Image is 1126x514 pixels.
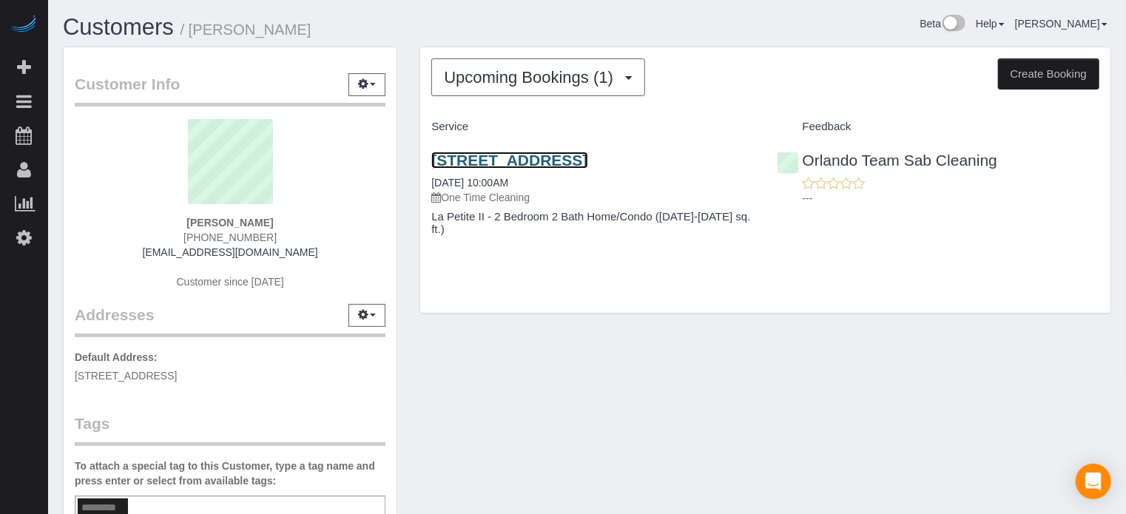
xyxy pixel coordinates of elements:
[444,68,621,87] span: Upcoming Bookings (1)
[431,177,508,189] a: [DATE] 10:00AM
[186,217,273,229] strong: [PERSON_NAME]
[9,15,38,35] img: Automaid Logo
[177,276,284,288] span: Customer since [DATE]
[998,58,1099,89] button: Create Booking
[431,121,754,133] h4: Service
[75,459,385,488] label: To attach a special tag to this Customer, type a tag name and press enter or select from availabl...
[75,370,177,382] span: [STREET_ADDRESS]
[75,350,158,365] label: Default Address:
[920,18,965,30] a: Beta
[1015,18,1108,30] a: [PERSON_NAME]
[431,58,645,96] button: Upcoming Bookings (1)
[431,152,587,169] a: [STREET_ADDRESS]
[75,73,385,106] legend: Customer Info
[941,15,965,34] img: New interface
[181,21,311,38] small: / [PERSON_NAME]
[803,191,1099,206] p: ---
[1076,464,1111,499] div: Open Intercom Messenger
[976,18,1005,30] a: Help
[63,14,174,40] a: Customers
[431,211,754,235] h4: La Petite II - 2 Bedroom 2 Bath Home/Condo ([DATE]-[DATE] sq. ft.)
[183,231,277,243] span: [PHONE_NUMBER]
[777,121,1099,133] h4: Feedback
[431,190,754,205] p: One Time Cleaning
[143,246,318,258] a: [EMAIL_ADDRESS][DOMAIN_NAME]
[777,152,997,169] a: Orlando Team Sab Cleaning
[75,413,385,446] legend: Tags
